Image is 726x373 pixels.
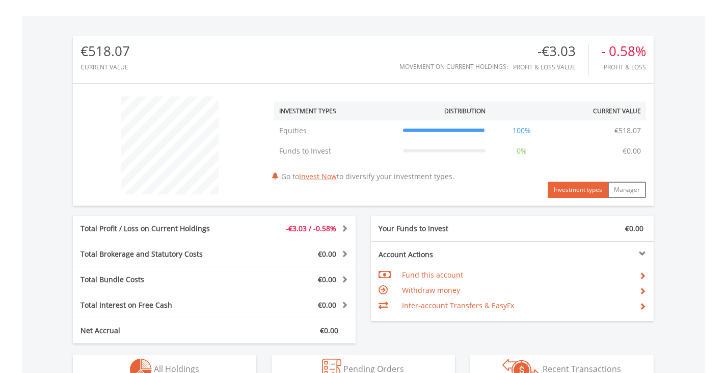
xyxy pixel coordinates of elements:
a: Invest Now [299,171,337,181]
div: Total Brokerage and Statutory Costs [73,249,238,259]
button: Manager [608,182,646,198]
td: Fund this account [402,267,631,283]
td: €518.07 [609,120,646,141]
span: €0.00 [320,326,338,335]
div: CURRENT VALUE [80,64,130,70]
td: 100% [491,120,553,141]
div: Movement on Current Holdings: [399,63,508,70]
button: Investment types [548,182,608,198]
th: Investment Types [274,102,398,120]
td: Equities [274,120,398,141]
div: Profit & Loss [601,64,646,70]
div: Account Actions [371,250,513,260]
div: Total Profit / Loss on Current Holdings [73,223,238,234]
td: €0.00 [617,141,646,161]
span: €0.00 [318,249,336,259]
span: €0.00 [318,300,336,310]
div: Profit & Loss Value [513,64,588,70]
div: Distribution [444,107,486,115]
div: - 0.58% [601,44,646,59]
td: Withdraw money [402,283,631,298]
div: -€3.03 [513,44,588,59]
td: Inter-account Transfers & EasyFx [402,298,631,313]
div: Net Accrual [73,326,238,336]
th: Current Value [553,102,646,120]
div: Your Funds to Invest [371,223,513,234]
div: €518.07 [80,44,130,59]
span: €0.00 [625,223,643,233]
td: Funds to Invest [274,141,398,161]
td: 0% [491,141,553,161]
span: -€3.03 / -0.58% [286,223,336,233]
span: €0.00 [318,275,336,284]
div: Go to to diversify your investment types. [266,91,654,198]
div: Total Interest on Free Cash [73,300,238,310]
div: Total Bundle Costs [73,275,238,285]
